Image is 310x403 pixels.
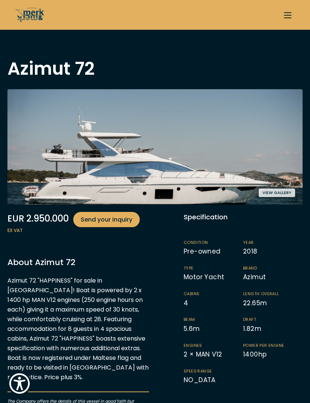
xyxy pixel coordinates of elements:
span: Speed range [184,368,228,374]
span: Send your inquiry [81,215,132,224]
li: 5.6 m [184,317,243,333]
div: Specification [184,212,303,222]
a: / [15,16,45,25]
div: EUR 2.950.000 [7,212,149,227]
li: Azimut [243,265,303,282]
li: Pre-owned [184,240,243,256]
span: ex VAT [7,227,149,234]
span: Condition [184,240,228,245]
span: Cabins [184,291,228,297]
a: Send your inquiry [73,212,140,227]
span: Beam [184,317,228,322]
img: Merk&Merk [7,89,303,204]
li: 2 × MAN V12 [184,343,243,359]
li: Motor Yacht [184,265,243,282]
li: 2018 [243,240,303,256]
button: Send your inquiry [280,7,295,22]
li: 1400 hp [243,343,303,359]
li: 1.82 m [243,317,303,333]
span: Engines [184,343,228,348]
span: Brand [243,265,288,271]
span: Power per engine [243,343,288,348]
span: Length overall [243,291,288,297]
span: Year [243,240,288,245]
h3: About Azimut 72 [7,256,149,268]
li: 22.65 m [243,291,303,307]
li: 4 [184,291,243,307]
h1: Azimut 72 [7,59,95,78]
li: NO_DATA [184,368,243,385]
p: Azimut 72 "HAPPINESS" for sale in [GEOGRAPHIC_DATA]! Boat is powered by 2 x 1400 hp MAN V12 engin... [7,276,149,382]
button: Show Accessibility Preferences [7,371,32,396]
button: View gallery [259,188,295,197]
span: Type [184,265,228,271]
span: Draft [243,317,288,322]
